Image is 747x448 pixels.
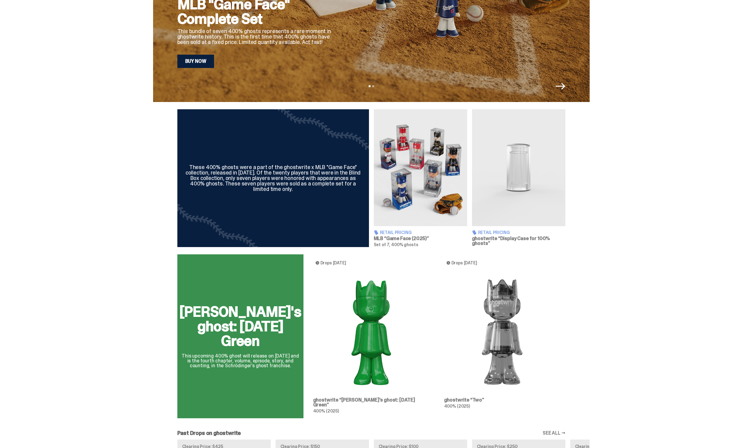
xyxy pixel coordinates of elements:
a: Drops [DATE] Schrödinger's ghost: Sunday Green [308,254,434,418]
p: This bundle of seven 400% ghosts represents a rare moment in ghostwrite history. This is the firs... [177,29,335,45]
span: Retail Pricing [380,230,412,235]
h2: [PERSON_NAME]'s ghost: [DATE] Green [179,304,301,348]
img: Two [444,271,561,393]
h3: ghostwrite “Display Case for 100% ghosts” [472,236,565,246]
h3: ghostwrite “[PERSON_NAME]'s ghost: [DATE] Green” [313,398,430,407]
span: Drops [DATE] [320,260,346,265]
img: Display Case for 100% ghosts [472,109,565,226]
p: This upcoming 400% ghost will release on [DATE] and is the fourth chapter, volume, episode, story... [179,354,301,368]
a: Buy Now [177,55,214,68]
img: Game Face (2025) [374,109,467,226]
span: 400% (2025) [313,408,339,414]
img: Schrödinger's ghost: Sunday Green [313,271,430,393]
a: SEE ALL → [543,431,565,436]
span: 400% (2025) [444,403,470,409]
h3: MLB “Game Face (2025)” [374,236,467,241]
div: These 400% ghosts were a part of the ghostwrite x MLB "Game Face" collection, released in [DATE].... [185,165,362,192]
button: Next [556,81,565,91]
h2: Past Drops on ghostwrite [177,430,241,436]
span: Drops [DATE] [451,260,477,265]
button: View slide 1 [369,85,370,87]
button: View slide 2 [372,85,374,87]
span: Retail Pricing [478,230,510,235]
span: Set of 7, 400% ghosts [374,242,418,247]
a: Display Case for 100% ghosts Retail Pricing [472,109,565,247]
h3: ghostwrite “Two” [444,398,561,402]
a: Game Face (2025) Retail Pricing [374,109,467,247]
